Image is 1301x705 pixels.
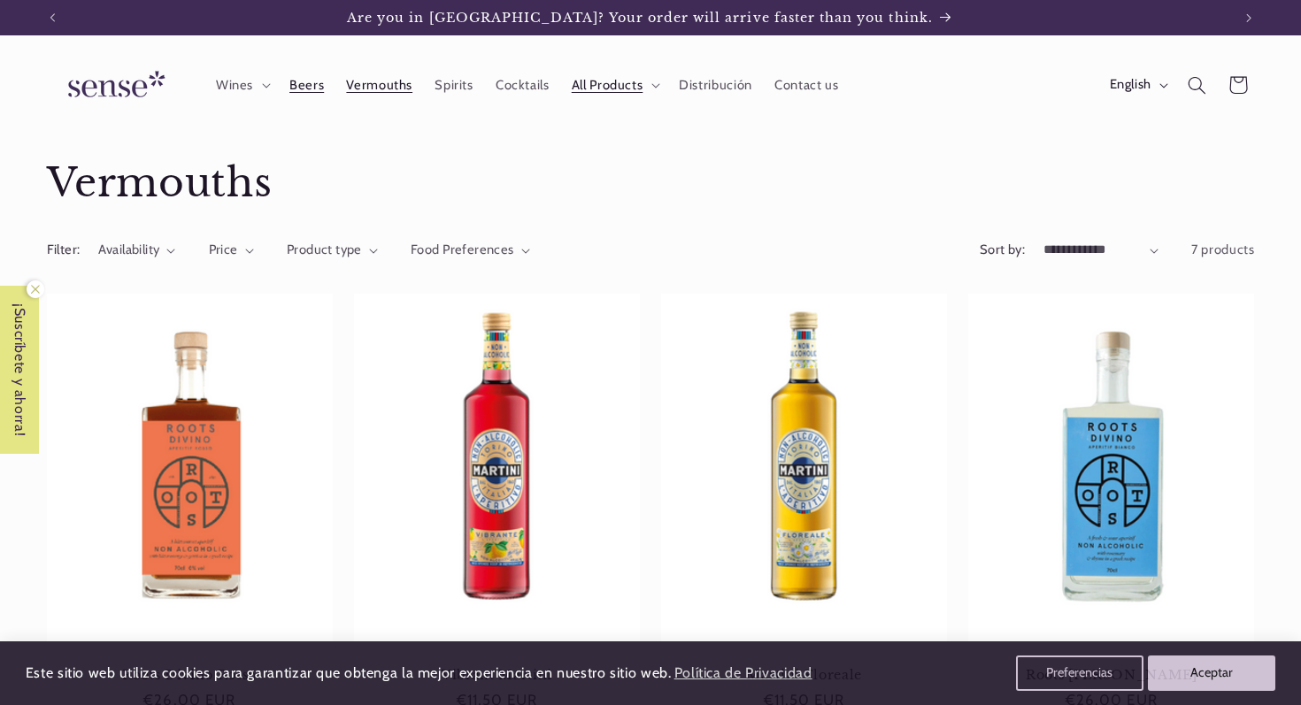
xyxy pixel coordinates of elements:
span: Contact us [774,77,838,94]
a: Beers [278,65,335,104]
span: All Products [572,77,643,94]
summary: Availability (0 selected) [98,241,175,260]
span: Distribución [679,77,752,94]
summary: Search [1176,65,1217,105]
a: Política de Privacidad (opens in a new tab) [671,658,814,689]
span: Vermouths [346,77,412,94]
a: Vermouths [335,65,424,104]
span: Availability [98,241,159,257]
label: Sort by: [980,241,1025,257]
button: Aceptar [1148,655,1275,691]
summary: All Products [560,65,668,104]
h2: Filter: [47,241,81,260]
img: Sense [47,60,180,111]
summary: Price [209,241,254,260]
span: Food Preferences [411,241,514,257]
span: Wines [216,77,253,94]
a: Contact us [763,65,850,104]
button: English [1098,67,1176,103]
h1: Vermouths [47,158,1255,209]
span: Spirits [435,77,473,94]
summary: Product type (0 selected) [287,241,378,260]
summary: Food Preferences (0 selected) [411,241,530,260]
span: Cocktails [496,77,550,94]
span: English [1110,75,1151,95]
button: Preferencias [1016,655,1143,691]
a: Sense [40,53,187,118]
span: Price [209,241,238,257]
span: 7 products [1191,241,1254,257]
span: ¡Suscríbete y ahorra! [2,286,38,454]
span: Beers [289,77,324,94]
summary: Wines [204,65,278,104]
a: Distribución [668,65,764,104]
span: Product type [287,241,362,257]
span: Este sitio web utiliza cookies para garantizar que obtenga la mejor experiencia en nuestro sitio ... [26,664,672,681]
a: Cocktails [484,65,560,104]
span: Are you in [GEOGRAPHIC_DATA]? Your order will arrive faster than you think. [347,10,933,26]
a: Spirits [424,65,485,104]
